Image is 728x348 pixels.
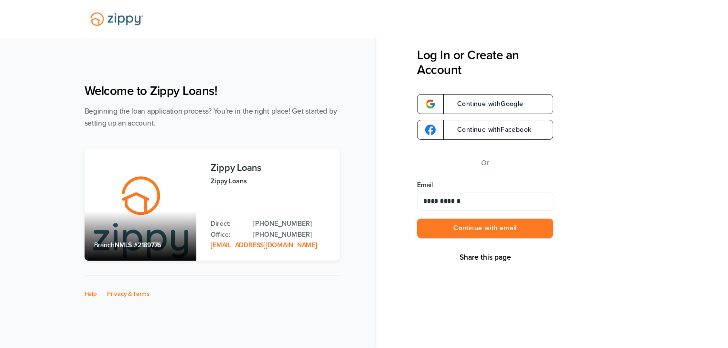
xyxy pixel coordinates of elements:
[457,253,514,262] button: Share This Page
[85,107,337,127] span: Beginning the loan application process? You're in the right place! Get started by setting up an a...
[448,101,524,107] span: Continue with Google
[85,8,149,30] img: Lender Logo
[417,192,553,211] input: Email Address
[107,290,150,298] a: Privacy & Terms
[482,157,489,169] p: Or
[211,230,244,240] p: Office:
[85,290,97,298] a: Help
[425,99,436,109] img: google-logo
[211,163,330,173] h3: Zippy Loans
[115,241,161,249] span: NMLS #2189776
[417,219,553,238] button: Continue with email
[417,94,553,114] a: google-logoContinue withGoogle
[417,180,553,190] label: Email
[85,84,340,98] h1: Welcome to Zippy Loans!
[417,120,553,140] a: google-logoContinue withFacebook
[253,230,330,240] a: Office Phone: 512-975-2947
[425,125,436,135] img: google-logo
[211,241,317,249] a: Email Address: zippyguide@zippymh.com
[94,241,115,249] span: Branch
[448,127,531,133] span: Continue with Facebook
[211,176,330,187] p: Zippy Loans
[417,48,553,77] h3: Log In or Create an Account
[211,219,244,229] p: Direct:
[253,219,330,229] a: Direct Phone: 512-975-2947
